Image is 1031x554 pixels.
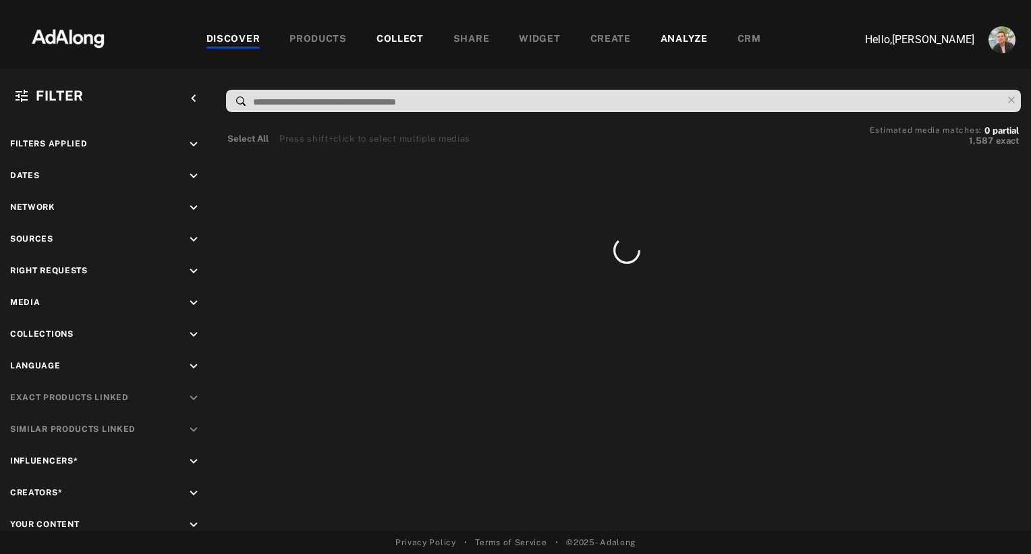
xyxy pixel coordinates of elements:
a: Privacy Policy [395,536,456,549]
span: Filters applied [10,139,88,148]
i: keyboard_arrow_down [186,454,201,469]
span: 1,587 [969,136,993,146]
div: This is a premium feature. Please contact us for more information. [10,391,206,441]
span: Influencers* [10,456,78,466]
span: Collections [10,329,74,339]
div: PRODUCTS [289,32,347,48]
i: keyboard_arrow_down [186,169,201,184]
i: keyboard_arrow_down [186,137,201,152]
div: DISCOVER [206,32,260,48]
button: Account settings [985,23,1019,57]
div: CREATE [590,32,631,48]
span: Your Content [10,520,79,529]
i: keyboard_arrow_left [186,91,201,106]
span: Media [10,298,40,307]
span: Language [10,361,61,370]
i: keyboard_arrow_down [186,327,201,342]
div: CRM [737,32,761,48]
div: COLLECT [377,32,424,48]
i: keyboard_arrow_down [186,296,201,310]
i: keyboard_arrow_down [186,359,201,374]
div: SHARE [453,32,490,48]
button: 0partial [984,128,1019,134]
button: Select All [227,132,269,146]
img: 63233d7d88ed69de3c212112c67096b6.png [9,17,128,57]
i: keyboard_arrow_down [186,486,201,501]
span: • [555,536,559,549]
img: ACg8ocLjEk1irI4XXb49MzUGwa4F_C3PpCyg-3CPbiuLEZrYEA=s96-c [988,26,1015,53]
span: 0 [984,126,990,136]
div: Press shift+click to select multiple medias [279,132,470,146]
a: Terms of Service [475,536,547,549]
div: ANALYZE [661,32,708,48]
span: © 2025 - Adalong [566,536,636,549]
span: Creators* [10,488,62,497]
span: Sources [10,234,53,244]
i: keyboard_arrow_down [186,200,201,215]
span: • [464,536,468,549]
span: Estimated media matches: [870,126,982,135]
span: Right Requests [10,266,88,275]
button: 1,587exact [870,134,1019,148]
span: Dates [10,171,40,180]
span: Network [10,202,55,212]
i: keyboard_arrow_down [186,232,201,247]
span: Filter [36,88,84,104]
p: Hello, [PERSON_NAME] [839,32,974,48]
i: keyboard_arrow_down [186,264,201,279]
div: WIDGET [519,32,560,48]
i: keyboard_arrow_down [186,518,201,532]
